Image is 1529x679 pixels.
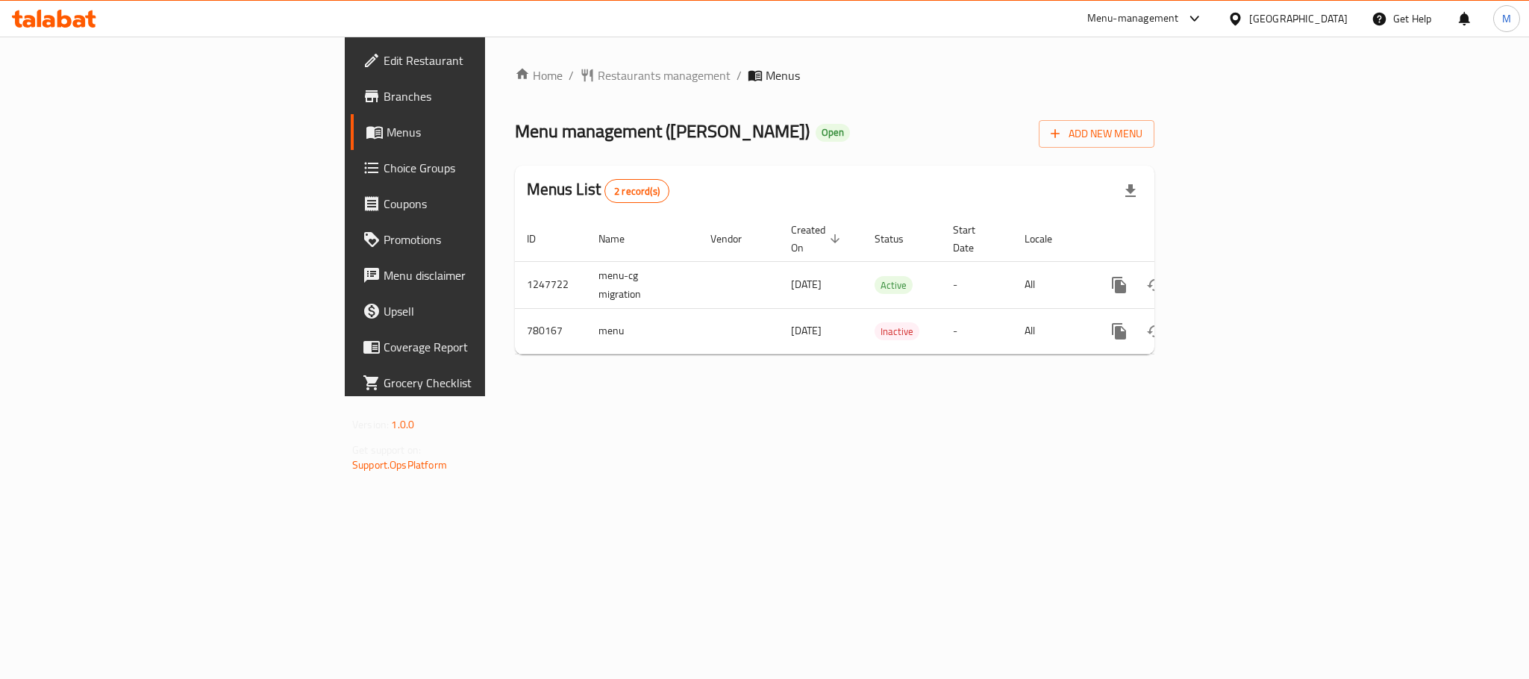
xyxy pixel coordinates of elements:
span: Edit Restaurant [384,51,588,69]
td: All [1013,308,1089,354]
span: 1.0.0 [391,415,414,434]
a: Restaurants management [580,66,731,84]
button: Add New Menu [1039,120,1154,148]
a: Promotions [351,222,600,257]
td: All [1013,261,1089,308]
td: menu-cg migration [587,261,698,308]
a: Menu disclaimer [351,257,600,293]
span: Locale [1025,230,1072,248]
a: Menus [351,114,600,150]
span: Choice Groups [384,159,588,177]
span: Upsell [384,302,588,320]
span: Inactive [875,323,919,340]
span: Open [816,126,850,139]
span: Branches [384,87,588,105]
span: Status [875,230,923,248]
div: Active [875,276,913,294]
th: Actions [1089,216,1257,262]
button: Change Status [1137,267,1173,303]
span: Get support on: [352,440,421,460]
span: Menu disclaimer [384,266,588,284]
td: - [941,308,1013,354]
span: ID [527,230,555,248]
td: - [941,261,1013,308]
span: [DATE] [791,321,822,340]
h2: Menus List [527,178,669,203]
span: Active [875,277,913,294]
span: Promotions [384,231,588,248]
a: Support.OpsPlatform [352,455,447,475]
a: Edit Restaurant [351,43,600,78]
span: M [1502,10,1511,27]
span: [DATE] [791,275,822,294]
span: Restaurants management [598,66,731,84]
li: / [737,66,742,84]
span: Created On [791,221,845,257]
button: Change Status [1137,313,1173,349]
button: more [1101,313,1137,349]
a: Coupons [351,186,600,222]
span: Name [598,230,644,248]
span: Menus [766,66,800,84]
span: 2 record(s) [605,184,669,198]
a: Grocery Checklist [351,365,600,401]
span: Grocery Checklist [384,374,588,392]
div: Menu-management [1087,10,1179,28]
a: Choice Groups [351,150,600,186]
div: Open [816,124,850,142]
td: menu [587,308,698,354]
a: Coverage Report [351,329,600,365]
span: Coverage Report [384,338,588,356]
div: Inactive [875,322,919,340]
span: Menu management ( [PERSON_NAME] ) [515,114,810,148]
a: Branches [351,78,600,114]
div: Export file [1113,173,1148,209]
table: enhanced table [515,216,1257,354]
span: Version: [352,415,389,434]
span: Menus [387,123,588,141]
span: Start Date [953,221,995,257]
div: Total records count [604,179,669,203]
div: [GEOGRAPHIC_DATA] [1249,10,1348,27]
span: Coupons [384,195,588,213]
nav: breadcrumb [515,66,1154,84]
a: Upsell [351,293,600,329]
span: Add New Menu [1051,125,1142,143]
button: more [1101,267,1137,303]
span: Vendor [710,230,761,248]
